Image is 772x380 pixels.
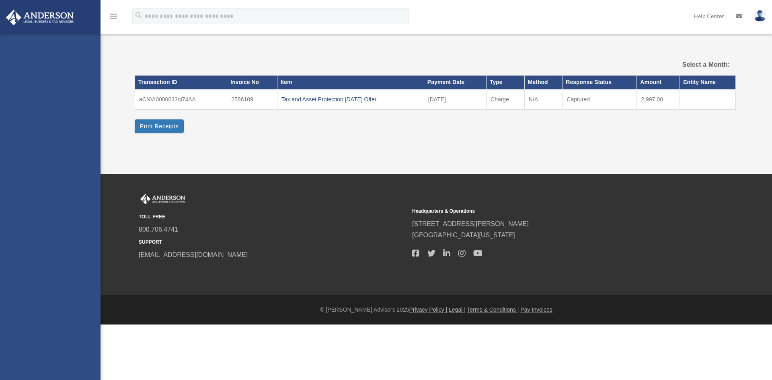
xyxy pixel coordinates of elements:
[754,10,766,22] img: User Pic
[412,220,529,227] a: [STREET_ADDRESS][PERSON_NAME]
[139,213,407,221] small: TOLL FREE
[563,89,637,109] td: Captured
[637,89,680,109] td: 2,997.00
[4,10,76,25] img: Anderson Advisors Platinum Portal
[227,89,277,109] td: 2586109
[409,306,448,313] a: Privacy Policy |
[524,89,563,109] td: N/A
[281,94,420,105] div: Tax and Asset Protection [DATE] Offer
[467,306,519,313] a: Terms & Conditions |
[487,76,525,89] th: Type
[139,226,178,233] a: 800.706.4741
[135,119,184,133] button: Print Receipts
[109,14,118,21] a: menu
[487,89,525,109] td: Charge
[524,76,563,89] th: Method
[412,207,680,216] small: Headquarters & Operations
[563,76,637,89] th: Response Status
[277,76,424,89] th: Item
[424,76,486,89] th: Payment Date
[637,76,680,89] th: Amount
[227,76,277,89] th: Invoice No
[412,232,515,238] a: [GEOGRAPHIC_DATA][US_STATE]
[135,76,227,89] th: Transaction ID
[139,194,187,204] img: Anderson Advisors Platinum Portal
[139,238,407,246] small: SUPPORT
[139,251,248,258] a: [EMAIL_ADDRESS][DOMAIN_NAME]
[449,306,466,313] a: Legal |
[680,76,736,89] th: Entity Name
[424,89,486,109] td: [DATE]
[109,11,118,21] i: menu
[134,11,143,20] i: search
[135,89,227,109] td: aCNVI0000033ql74AA
[101,305,772,315] div: © [PERSON_NAME] Advisors 2025
[520,306,552,313] a: Pay Invoices
[642,59,730,70] label: Select a Month:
